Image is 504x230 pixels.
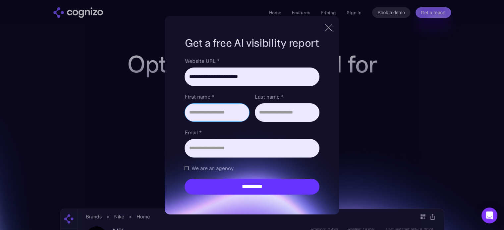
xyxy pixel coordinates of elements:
[185,93,249,101] label: First name *
[185,57,319,65] label: Website URL *
[185,36,319,50] h1: Get a free AI visibility report
[481,207,497,223] div: Open Intercom Messenger
[255,93,319,101] label: Last name *
[191,164,233,172] span: We are an agency
[185,128,319,136] label: Email *
[185,57,319,195] form: Brand Report Form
